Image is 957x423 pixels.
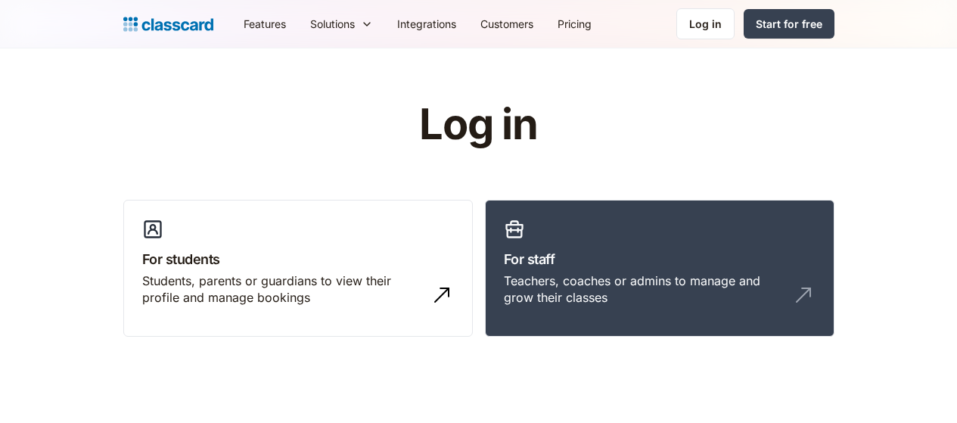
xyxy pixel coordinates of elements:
[744,9,834,39] a: Start for free
[689,16,722,32] div: Log in
[485,200,834,337] a: For staffTeachers, coaches or admins to manage and grow their classes
[756,16,822,32] div: Start for free
[142,249,454,269] h3: For students
[504,249,816,269] h3: For staff
[298,7,385,41] div: Solutions
[123,14,213,35] a: Logo
[676,8,735,39] a: Log in
[545,7,604,41] a: Pricing
[468,7,545,41] a: Customers
[310,16,355,32] div: Solutions
[123,200,473,337] a: For studentsStudents, parents or guardians to view their profile and manage bookings
[231,7,298,41] a: Features
[238,101,719,148] h1: Log in
[385,7,468,41] a: Integrations
[504,272,785,306] div: Teachers, coaches or admins to manage and grow their classes
[142,272,424,306] div: Students, parents or guardians to view their profile and manage bookings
